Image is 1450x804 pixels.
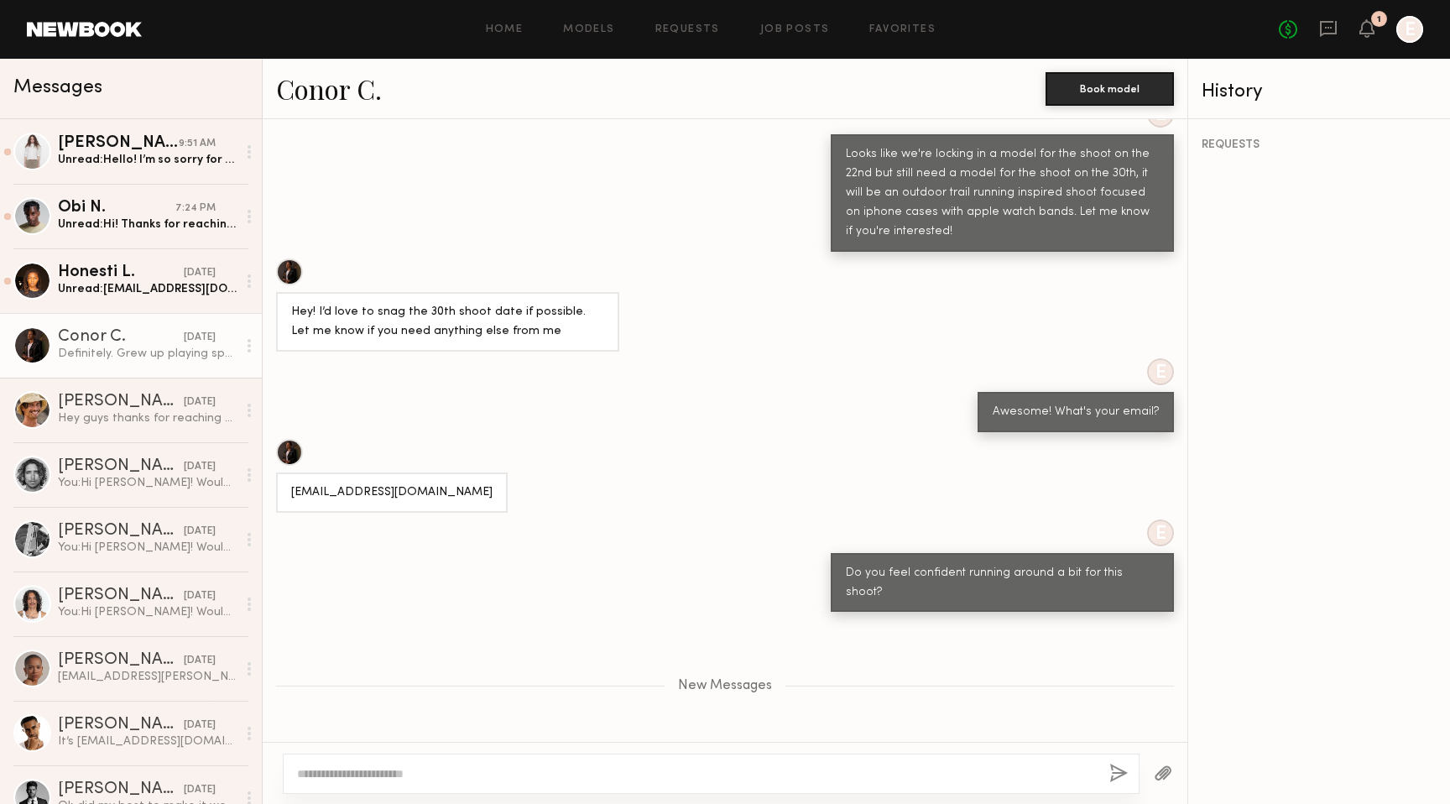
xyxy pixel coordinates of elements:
[291,303,604,342] div: Hey! I’d love to snag the 30th shoot date if possible. Let me know if you need anything else from me
[175,201,216,217] div: 7:24 PM
[13,78,102,97] span: Messages
[184,524,216,540] div: [DATE]
[58,734,237,749] div: It’s [EMAIL_ADDRESS][DOMAIN_NAME]
[276,70,382,107] a: Conor C.
[1377,15,1381,24] div: 1
[58,152,237,168] div: Unread: Hello! I’m so sorry for the delay! I’m unfortunately not available on the 22nd anymore! I...
[58,200,175,217] div: Obi N.
[184,459,216,475] div: [DATE]
[563,24,614,35] a: Models
[184,718,216,734] div: [DATE]
[58,717,184,734] div: [PERSON_NAME]
[58,458,184,475] div: [PERSON_NAME]
[58,475,237,491] div: You: Hi [PERSON_NAME]! Would you be interested in shooting with us at Nomad? We make phone cases,...
[1396,16,1423,43] a: E
[291,483,493,503] div: [EMAIL_ADDRESS][DOMAIN_NAME]
[1202,139,1437,151] div: REQUESTS
[184,782,216,798] div: [DATE]
[58,652,184,669] div: [PERSON_NAME]
[184,653,216,669] div: [DATE]
[760,24,830,35] a: Job Posts
[58,264,184,281] div: Honesti L.
[184,394,216,410] div: [DATE]
[993,403,1159,422] div: Awesome! What's your email?
[58,346,237,362] div: Definitely. Grew up playing sports and still play. Won’t be an issue!
[58,281,237,297] div: Unread: [EMAIL_ADDRESS][DOMAIN_NAME]
[184,588,216,604] div: [DATE]
[486,24,524,35] a: Home
[179,136,216,152] div: 9:51 AM
[58,523,184,540] div: [PERSON_NAME]
[58,540,237,556] div: You: Hi [PERSON_NAME]! Would you be interested in shooting with us at Nomad? We make phone cases,...
[678,679,772,693] span: New Messages
[58,781,184,798] div: [PERSON_NAME]
[58,587,184,604] div: [PERSON_NAME]
[655,24,720,35] a: Requests
[846,145,1159,242] div: Looks like we're locking in a model for the shoot on the 22nd but still need a model for the shoo...
[1202,82,1437,102] div: History
[58,217,237,232] div: Unread: Hi! Thanks for reaching out. I honestly would have loved to. But the distance with no tra...
[58,329,184,346] div: Conor C.
[58,394,184,410] div: [PERSON_NAME]
[58,135,179,152] div: [PERSON_NAME]
[58,669,237,685] div: [EMAIL_ADDRESS][PERSON_NAME][DOMAIN_NAME]
[869,24,936,35] a: Favorites
[58,410,237,426] div: Hey guys thanks for reaching out. I can’t do it for the rate if we could bump it a bit higher I w...
[184,330,216,346] div: [DATE]
[184,265,216,281] div: [DATE]
[846,564,1159,603] div: Do you feel confident running around a bit for this shoot?
[1046,72,1174,106] button: Book model
[1046,81,1174,95] a: Book model
[58,604,237,620] div: You: Hi [PERSON_NAME]! Would you be interested in shooting with us at Nomad? We make phone cases,...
